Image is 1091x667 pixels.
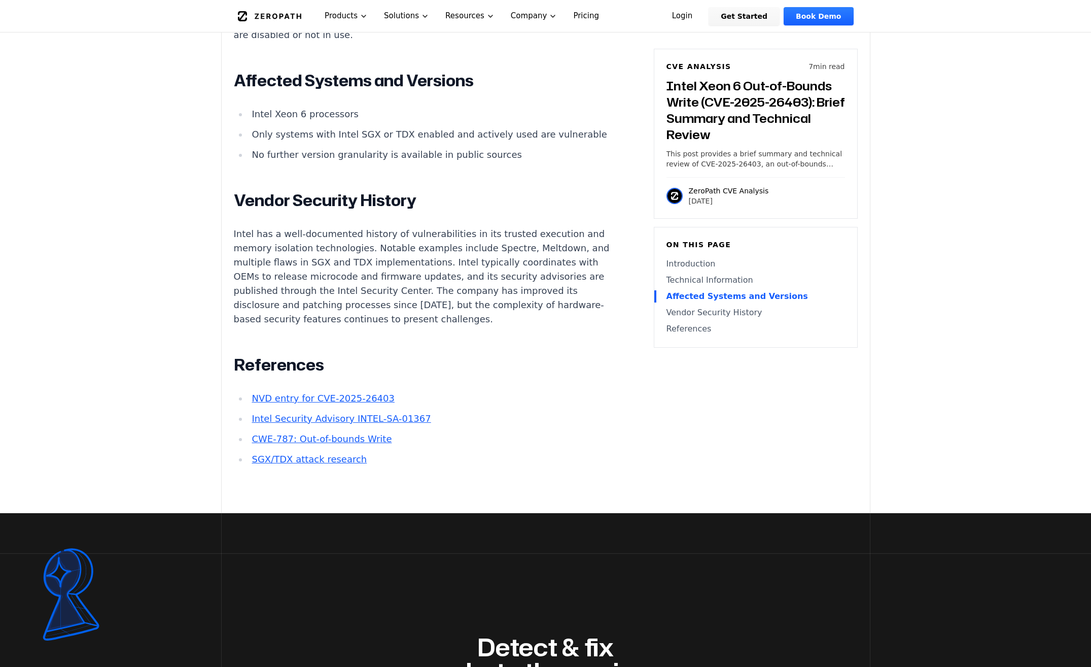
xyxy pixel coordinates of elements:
[252,393,394,404] a: NVD entry for CVE-2025-26403
[689,196,769,206] p: [DATE]
[808,61,844,72] p: 7 min read
[666,323,845,335] a: References
[666,149,845,169] p: This post provides a brief summary and technical review of CVE-2025-26403, an out-of-bounds write...
[666,274,845,286] a: Technical Information
[248,148,611,162] li: No further version granularity is available in public sources
[248,127,611,142] li: Only systems with Intel SGX or TDX enabled and actively used are vulnerable
[784,7,853,25] a: Book Demo
[666,240,845,250] h6: On this page
[234,190,611,211] h2: Vendor Security History
[234,71,611,91] h2: Affected Systems and Versions
[666,188,683,204] img: ZeroPath CVE Analysis
[666,61,731,72] h6: CVE Analysis
[666,290,845,303] a: Affected Systems and Versions
[666,258,845,270] a: Introduction
[709,7,780,25] a: Get Started
[234,355,611,375] h2: References
[234,227,611,326] p: Intel has a well-documented history of vulnerabilities in its trusted execution and memory isolat...
[689,186,769,196] p: ZeroPath CVE Analysis
[660,7,705,25] a: Login
[666,78,845,143] h3: Intel Xeon 6 Out-of-Bounds Write (CVE-2025-26403): Brief Summary and Technical Review
[252,413,431,424] a: Intel Security Advisory INTEL-SA-01367
[252,454,367,464] a: SGX/TDX attack research
[248,107,611,121] li: Intel Xeon 6 processors
[666,307,845,319] a: Vendor Security History
[252,433,392,444] a: CWE-787: Out-of-bounds Write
